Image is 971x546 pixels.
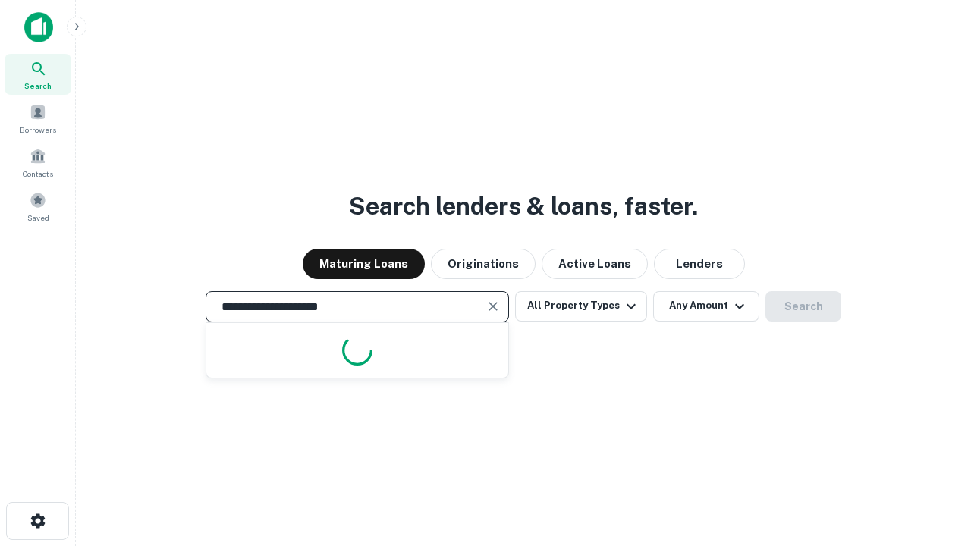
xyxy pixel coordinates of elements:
[5,98,71,139] a: Borrowers
[482,296,504,317] button: Clear
[24,12,53,42] img: capitalize-icon.png
[5,142,71,183] a: Contacts
[5,54,71,95] a: Search
[895,425,971,497] iframe: Chat Widget
[23,168,53,180] span: Contacts
[24,80,52,92] span: Search
[27,212,49,224] span: Saved
[654,249,745,279] button: Lenders
[303,249,425,279] button: Maturing Loans
[515,291,647,322] button: All Property Types
[5,186,71,227] a: Saved
[431,249,536,279] button: Originations
[349,188,698,224] h3: Search lenders & loans, faster.
[653,291,759,322] button: Any Amount
[542,249,648,279] button: Active Loans
[20,124,56,136] span: Borrowers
